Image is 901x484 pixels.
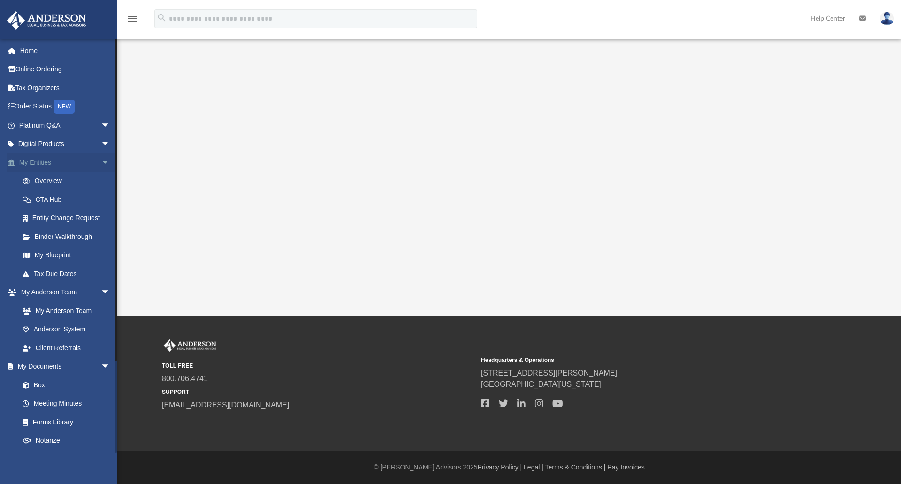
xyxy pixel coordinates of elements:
i: search [157,13,167,23]
a: Forms Library [13,413,115,431]
a: Digital Productsarrow_drop_down [7,135,124,154]
span: arrow_drop_down [101,357,120,376]
a: Home [7,41,124,60]
img: Anderson Advisors Platinum Portal [4,11,89,30]
a: Box [13,376,115,394]
a: Tax Organizers [7,78,124,97]
a: [STREET_ADDRESS][PERSON_NAME] [481,369,617,377]
a: My Anderson Teamarrow_drop_down [7,283,120,302]
a: 800.706.4741 [162,375,208,383]
a: Order StatusNEW [7,97,124,116]
a: CTA Hub [13,190,124,209]
a: Platinum Q&Aarrow_drop_down [7,116,124,135]
img: User Pic [880,12,894,25]
a: [GEOGRAPHIC_DATA][US_STATE] [481,380,601,388]
span: arrow_drop_down [101,135,120,154]
a: Meeting Minutes [13,394,120,413]
a: My Entitiesarrow_drop_down [7,153,124,172]
a: Privacy Policy | [478,463,522,471]
span: arrow_drop_down [101,153,120,172]
a: Terms & Conditions | [545,463,606,471]
a: Anderson System [13,320,120,339]
a: Entity Change Request [13,209,124,228]
a: Online Learningarrow_drop_down [7,450,120,469]
a: Client Referrals [13,338,120,357]
a: Pay Invoices [607,463,644,471]
div: NEW [54,100,75,114]
i: menu [127,13,138,24]
a: My Documentsarrow_drop_down [7,357,120,376]
a: [EMAIL_ADDRESS][DOMAIN_NAME] [162,401,289,409]
a: Legal | [524,463,543,471]
img: Anderson Advisors Platinum Portal [162,339,218,352]
a: My Anderson Team [13,301,115,320]
a: Notarize [13,431,120,450]
a: Online Ordering [7,60,124,79]
a: Overview [13,172,124,191]
small: TOLL FREE [162,361,474,370]
span: arrow_drop_down [101,283,120,302]
a: menu [127,18,138,24]
a: Tax Due Dates [13,264,124,283]
small: SUPPORT [162,388,474,396]
a: Binder Walkthrough [13,227,124,246]
div: © [PERSON_NAME] Advisors 2025 [117,462,901,472]
span: arrow_drop_down [101,450,120,469]
small: Headquarters & Operations [481,356,794,364]
a: My Blueprint [13,246,120,265]
span: arrow_drop_down [101,116,120,135]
